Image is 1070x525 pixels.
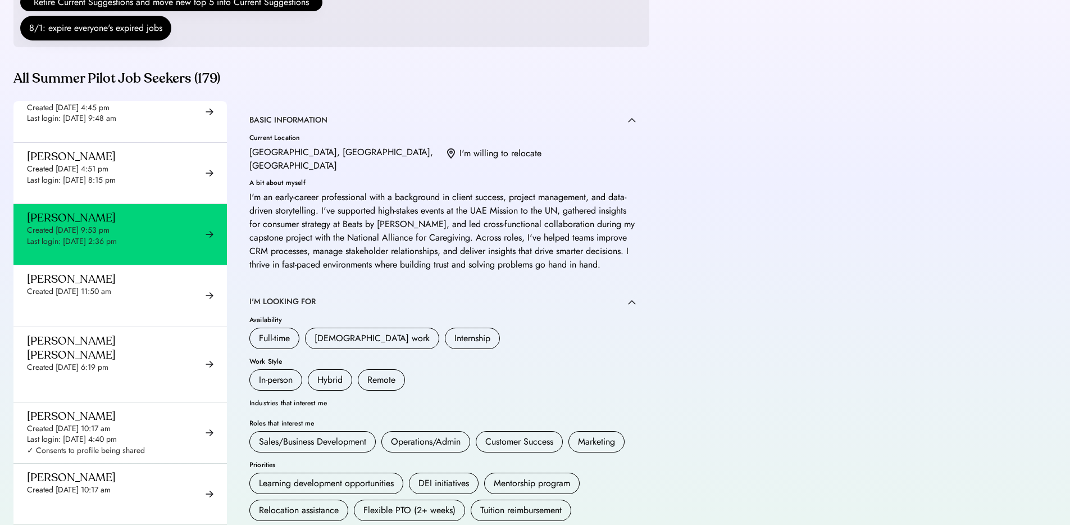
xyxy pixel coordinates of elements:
[480,504,562,517] div: Tuition reimbursement
[628,300,636,305] img: caret-up.svg
[206,230,213,238] img: arrow-right-black.svg
[206,169,213,177] img: arrow-right-black.svg
[27,164,108,175] div: Created [DATE] 4:51 pm
[27,102,110,114] div: Created [DATE] 4:45 pm
[249,191,636,271] div: I'm an early-career professional with a background in client success, project management, and dat...
[27,445,145,456] div: ✓ Consents to profile being shared
[259,435,366,449] div: Sales/Business Development
[259,332,290,345] div: Full-time
[363,504,456,517] div: Flexible PTO (2+ weeks)
[206,108,213,116] img: arrow-right-black.svg
[249,358,636,365] div: Work Style
[27,286,111,297] div: Created [DATE] 11:50 am
[249,134,438,141] div: Current Location
[27,175,116,186] div: Last login: [DATE] 8:15 pm
[418,477,469,490] div: DEI initiatives
[249,115,327,126] div: BASIC INFORMATION
[249,400,636,406] div: Industries that interest me
[13,70,649,88] div: All Summer Pilot Job Seekers (179)
[27,211,116,225] div: [PERSON_NAME]
[249,296,316,307] div: I'M LOOKING FOR
[27,113,116,124] div: Last login: [DATE] 9:48 am
[249,146,438,173] div: [GEOGRAPHIC_DATA], [GEOGRAPHIC_DATA], [GEOGRAPHIC_DATA]
[494,477,570,490] div: Mentorship program
[317,373,343,387] div: Hybrid
[20,16,171,40] button: 8/1: expire everyone's expired jobs
[27,236,117,247] div: Last login: [DATE] 2:36 pm
[391,435,461,449] div: Operations/Admin
[259,477,394,490] div: Learning development opportunities
[367,373,395,387] div: Remote
[259,504,339,517] div: Relocation assistance
[447,148,455,160] img: location.svg
[259,373,293,387] div: In-person
[27,470,116,485] div: [PERSON_NAME]
[27,409,116,423] div: [PERSON_NAME]
[485,435,553,449] div: Customer Success
[27,225,110,236] div: Created [DATE] 9:53 pm
[628,117,636,123] img: caret-up.svg
[578,435,615,449] div: Marketing
[249,420,636,427] div: Roles that interest me
[206,292,213,300] img: arrow-right-black.svg
[27,423,111,435] div: Created [DATE] 10:17 am
[27,272,116,286] div: [PERSON_NAME]
[206,429,213,437] img: arrow-right-black.svg
[27,434,117,445] div: Last login: [DATE] 4:40 pm
[27,362,108,373] div: Created [DATE] 6:19 pm
[249,316,636,323] div: Availability
[315,332,430,345] div: [DEMOGRAPHIC_DATA] work
[27,150,116,164] div: [PERSON_NAME]
[206,360,213,368] img: arrow-right-black.svg
[27,485,111,496] div: Created [DATE] 10:17 am
[249,461,636,468] div: Priorities
[206,490,213,498] img: arrow-right-black.svg
[459,147,541,160] div: I'm willing to relocate
[27,334,204,362] div: [PERSON_NAME] [PERSON_NAME]
[249,179,636,186] div: A bit about myself
[454,332,490,345] div: Internship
